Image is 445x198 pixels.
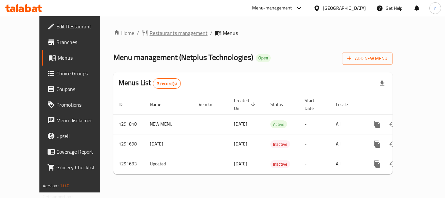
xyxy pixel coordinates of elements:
[252,4,292,12] div: Menu-management
[369,116,385,132] button: more
[369,156,385,172] button: more
[234,160,247,168] span: [DATE]
[234,140,247,148] span: [DATE]
[385,116,401,132] button: Change Status
[145,134,194,154] td: [DATE]
[331,154,364,174] td: All
[336,100,356,108] span: Locale
[210,29,212,37] li: /
[113,95,437,174] table: enhanced table
[56,69,108,77] span: Choice Groups
[42,160,114,175] a: Grocery Checklist
[369,136,385,152] button: more
[113,134,145,154] td: 1291698
[56,116,108,124] span: Menu disclaimer
[331,134,364,154] td: All
[385,156,401,172] button: Change Status
[270,121,287,128] span: Active
[385,136,401,152] button: Change Status
[56,163,108,171] span: Grocery Checklist
[58,54,108,62] span: Menus
[153,81,181,87] span: 3 record(s)
[42,144,114,160] a: Coverage Report
[60,181,70,190] span: 1.0.0
[119,100,131,108] span: ID
[270,141,290,148] span: Inactive
[347,54,387,63] span: Add New Menu
[299,134,331,154] td: -
[113,114,145,134] td: 1291818
[119,78,181,89] h2: Menus List
[223,29,238,37] span: Menus
[56,101,108,109] span: Promotions
[270,100,292,108] span: Status
[256,54,271,62] div: Open
[113,29,134,37] a: Home
[199,100,221,108] span: Vendor
[56,132,108,140] span: Upsell
[331,114,364,134] td: All
[113,29,393,37] nav: breadcrumb
[145,114,194,134] td: NEW MENU
[56,38,108,46] span: Branches
[42,50,114,66] a: Menus
[113,154,145,174] td: 1291693
[150,100,170,108] span: Name
[299,154,331,174] td: -
[137,29,139,37] li: /
[142,29,208,37] a: Restaurants management
[43,181,59,190] span: Version:
[145,154,194,174] td: Updated
[256,55,271,61] span: Open
[270,160,290,168] span: Inactive
[56,23,108,30] span: Edit Restaurant
[56,148,108,156] span: Coverage Report
[305,97,323,112] span: Start Date
[42,66,114,81] a: Choice Groups
[374,76,390,91] div: Export file
[150,29,208,37] span: Restaurants management
[234,120,247,128] span: [DATE]
[42,128,114,144] a: Upsell
[342,53,393,65] button: Add New Menu
[42,34,114,50] a: Branches
[234,97,257,112] span: Created On
[42,97,114,113] a: Promotions
[42,19,114,34] a: Edit Restaurant
[364,95,437,114] th: Actions
[323,5,366,12] div: [GEOGRAPHIC_DATA]
[56,85,108,93] span: Coupons
[42,113,114,128] a: Menu disclaimer
[42,81,114,97] a: Coupons
[153,78,181,89] div: Total records count
[299,114,331,134] td: -
[113,50,253,65] span: Menu management ( Netplus Technologies )
[434,5,436,12] span: r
